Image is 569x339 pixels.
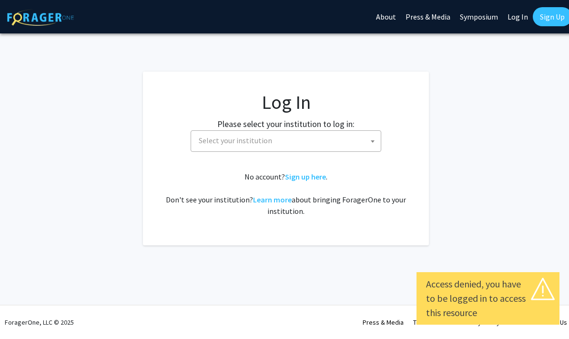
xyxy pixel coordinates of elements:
[253,195,292,204] a: Learn more about bringing ForagerOne to your institution
[413,318,451,327] a: Terms of Use
[217,117,355,130] label: Please select your institution to log in:
[199,136,272,145] span: Select your institution
[285,172,326,181] a: Sign up here
[162,91,410,114] h1: Log In
[195,131,381,150] span: Select your institution
[7,9,74,26] img: ForagerOne Logo
[191,130,381,152] span: Select your institution
[363,318,404,327] a: Press & Media
[426,277,550,320] div: Access denied, you have to be logged in to access this resource
[5,306,74,339] div: ForagerOne, LLC © 2025
[162,171,410,217] div: No account? . Don't see your institution? about bringing ForagerOne to your institution.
